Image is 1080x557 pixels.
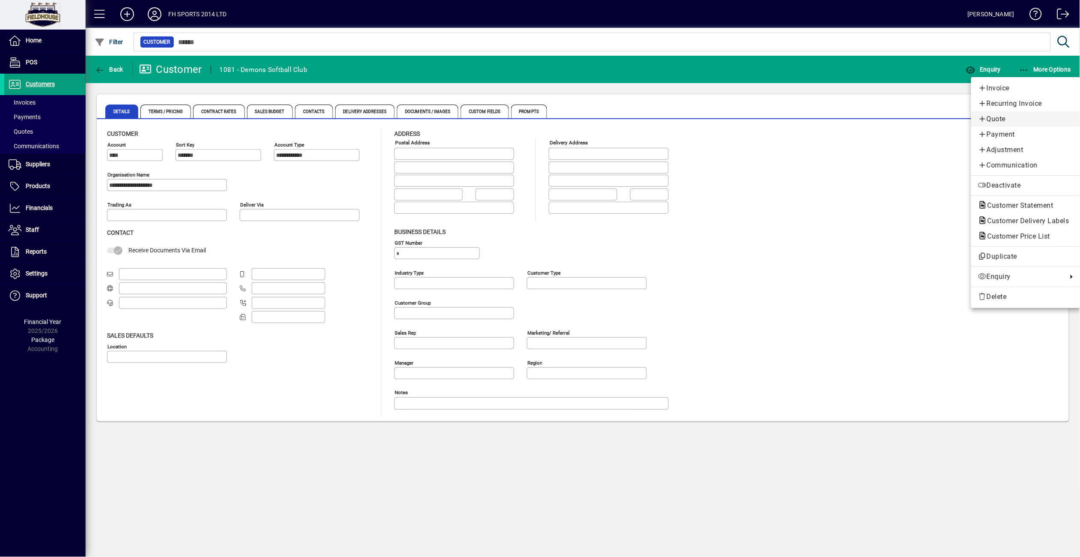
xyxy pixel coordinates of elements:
span: Communication [978,160,1074,171]
span: Duplicate [978,252,1074,262]
span: Quote [978,114,1074,124]
span: Invoice [978,83,1074,93]
span: Payment [978,129,1074,140]
span: Enquiry [978,272,1063,282]
span: Customer Delivery Labels [978,217,1074,225]
span: Adjustment [978,145,1074,155]
span: Recurring Invoice [978,99,1074,109]
span: Customer Price List [978,232,1055,240]
span: Delete [978,292,1074,302]
span: Deactivate [978,180,1074,191]
span: Customer Statement [978,201,1058,210]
